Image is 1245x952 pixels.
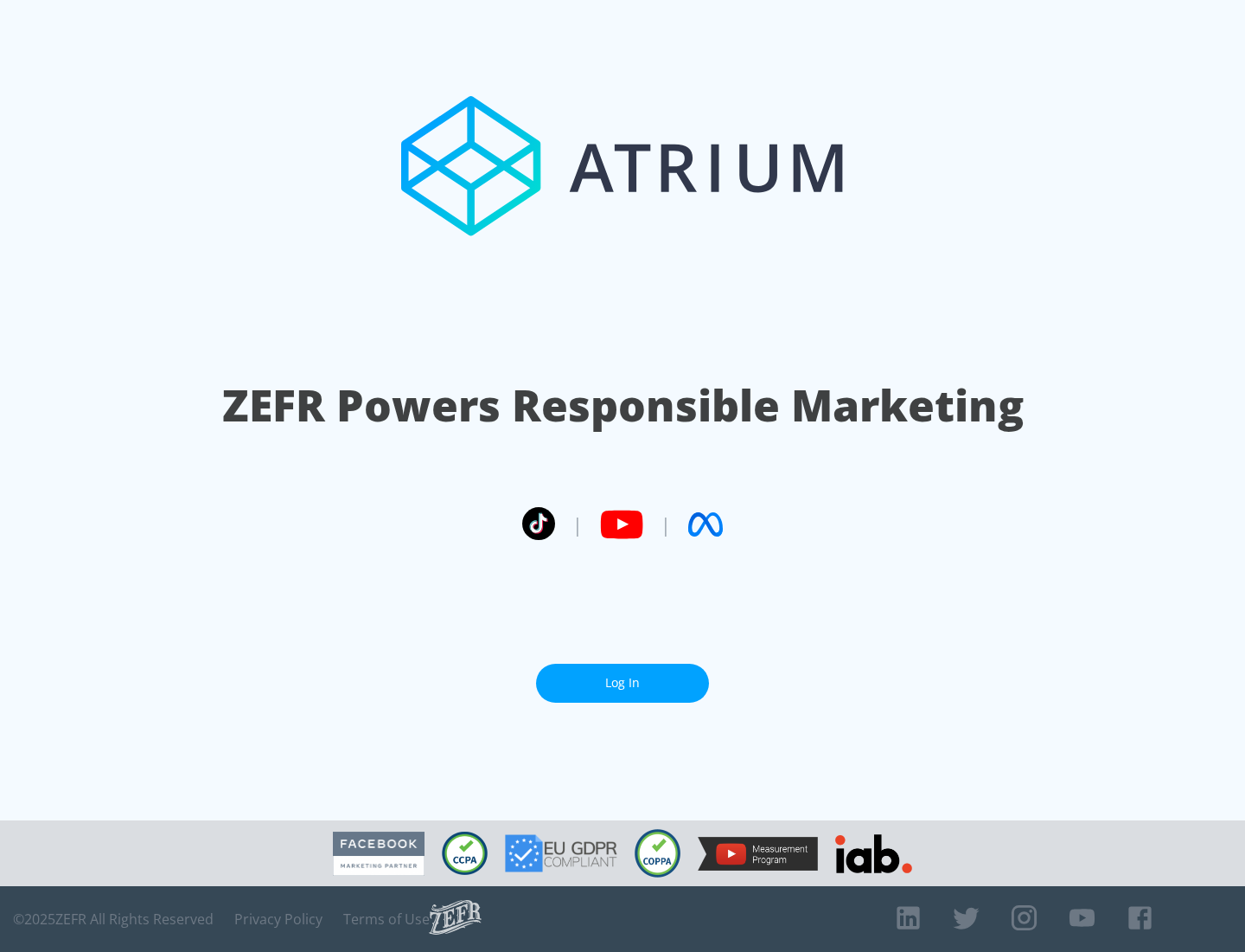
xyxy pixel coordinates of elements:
span: © 2025 ZEFR All Rights Reserved [13,910,214,928]
a: Privacy Policy [234,910,322,928]
img: YouTube Measurement Program [698,837,818,871]
img: Facebook Marketing Partner [333,832,425,876]
span: | [572,511,583,537]
a: Terms of Use [343,910,430,928]
img: COPPA Compliant [635,829,680,878]
span: | [661,511,671,537]
h1: ZEFR Powers Responsible Marketing [222,376,1024,435]
img: GDPR Compliant [505,834,617,872]
img: IAB [835,834,912,873]
img: CCPA Compliant [442,832,488,875]
a: Log In [536,664,709,703]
